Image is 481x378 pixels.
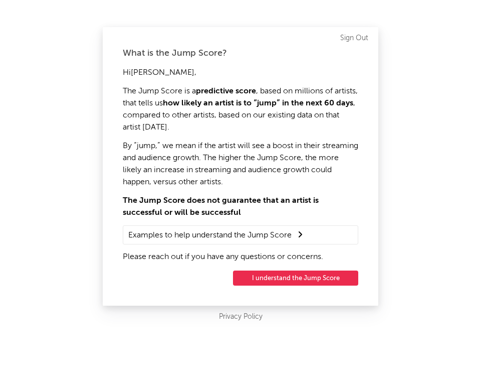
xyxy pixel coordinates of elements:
[128,228,353,241] summary: Examples to help understand the Jump Score
[123,197,319,217] strong: The Jump Score does not guarantee that an artist is successful or will be successful
[123,47,358,59] div: What is the Jump Score?
[123,251,358,263] p: Please reach out if you have any questions or concerns.
[123,67,358,79] p: Hi [PERSON_NAME] ,
[123,85,358,134] p: The Jump Score is a , based on millions of artists, that tells us , compared to other artists, ba...
[163,99,353,107] strong: how likely an artist is to “jump” in the next 60 days
[123,140,358,188] p: By “jump,” we mean if the artist will see a boost in their streaming and audience growth. The hig...
[196,87,256,95] strong: predictive score
[219,311,263,323] a: Privacy Policy
[340,32,368,44] a: Sign Out
[233,271,358,286] button: I understand the Jump Score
